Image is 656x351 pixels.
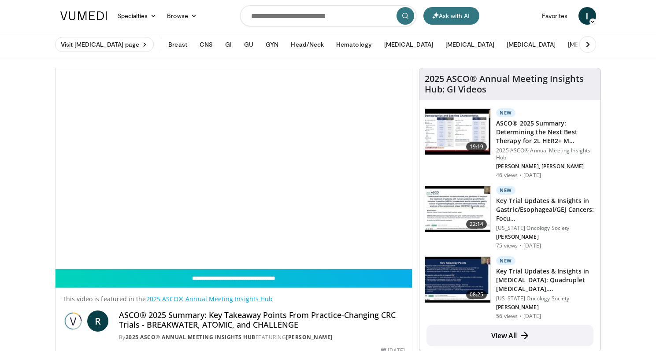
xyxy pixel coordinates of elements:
[496,295,595,302] p: [US_STATE] Oncology Society
[496,242,518,249] p: 75 views
[466,290,487,299] span: 08:25
[119,310,405,329] h4: ASCO® 2025 Summary: Key Takeaway Points From Practice-Changing CRC Trials - BREAKWATER, ATOMIC, a...
[496,172,518,179] p: 46 views
[496,233,595,240] p: [PERSON_NAME]
[60,11,107,20] img: VuMedi Logo
[496,108,515,117] p: New
[523,242,541,249] p: [DATE]
[523,313,541,320] p: [DATE]
[55,37,154,52] a: Visit [MEDICAL_DATA] page
[523,172,541,179] p: [DATE]
[578,7,596,25] a: I
[220,36,237,53] button: GI
[163,36,192,53] button: Breast
[496,186,515,195] p: New
[496,196,595,223] h3: Key Trial Updates & Insights in Gastric/Esophageal/GEJ Cancers: Focu…
[563,36,622,53] button: [MEDICAL_DATA]
[519,242,522,249] div: ·
[519,172,522,179] div: ·
[426,325,593,346] a: View All
[379,36,438,53] button: [MEDICAL_DATA]
[56,68,412,269] video-js: Video Player
[286,333,333,341] a: [PERSON_NAME]
[496,304,595,311] p: [PERSON_NAME]
[112,7,162,25] a: Specialties
[496,313,518,320] p: 56 views
[496,119,595,145] h3: ASCO® 2025 Summary: Determining the Next Best Therapy for 2L HER2+ M…
[331,36,377,53] button: Hematology
[496,267,595,293] h3: Key Trial Updates & Insights in [MEDICAL_DATA]: Quadruplet [MEDICAL_DATA],…
[87,310,108,332] a: R
[119,333,405,341] div: By FEATURING
[501,36,561,53] button: [MEDICAL_DATA]
[425,109,490,155] img: c728e0fc-900c-474b-a176-648559f2474b.150x105_q85_crop-smart_upscale.jpg
[63,310,84,332] img: 2025 ASCO® Annual Meeting Insights Hub
[496,225,595,232] p: [US_STATE] Oncology Society
[425,257,490,303] img: 2405bbd5-dda2-4f53-b05f-7c26a127be38.150x105_q85_crop-smart_upscale.jpg
[519,313,522,320] div: ·
[126,333,256,341] a: 2025 ASCO® Annual Meeting Insights Hub
[423,7,479,25] button: Ask with AI
[260,36,284,53] button: GYN
[466,142,487,151] span: 19:19
[425,256,595,320] a: 08:25 New Key Trial Updates & Insights in [MEDICAL_DATA]: Quadruplet [MEDICAL_DATA],… [US_STATE] ...
[440,36,500,53] button: [MEDICAL_DATA]
[285,36,329,53] button: Head/Neck
[240,5,416,26] input: Search topics, interventions
[425,108,595,179] a: 19:19 New ASCO® 2025 Summary: Determining the Next Best Therapy for 2L HER2+ M… 2025 ASCO® Annual...
[496,147,595,161] p: 2025 ASCO® Annual Meeting Insights Hub
[496,256,515,265] p: New
[466,220,487,229] span: 22:14
[63,295,405,303] p: This video is featured in the
[146,295,273,303] a: 2025 ASCO® Annual Meeting Insights Hub
[425,186,490,232] img: 97854d28-ecca-4027-9442-3708af51f2ff.150x105_q85_crop-smart_upscale.jpg
[194,36,218,53] button: CNS
[496,163,595,170] p: [PERSON_NAME], [PERSON_NAME]
[537,7,573,25] a: Favorites
[425,186,595,249] a: 22:14 New Key Trial Updates & Insights in Gastric/Esophageal/GEJ Cancers: Focu… [US_STATE] Oncolo...
[239,36,259,53] button: GU
[162,7,202,25] a: Browse
[425,74,595,95] h4: 2025 ASCO® Annual Meeting Insights Hub: GI Videos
